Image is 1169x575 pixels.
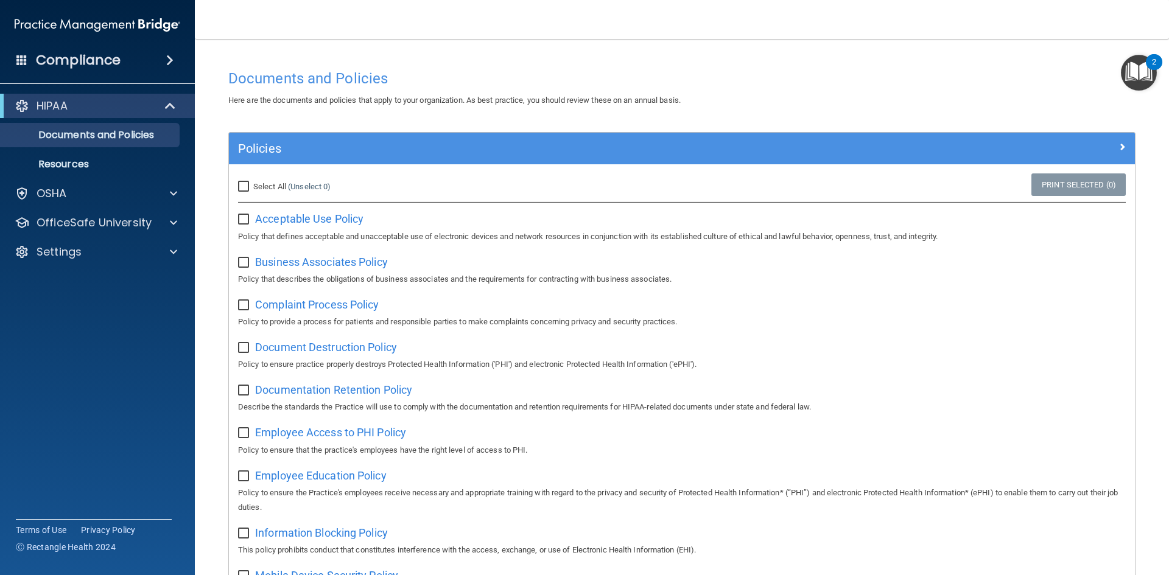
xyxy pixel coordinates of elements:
[16,524,66,536] a: Terms of Use
[8,129,174,141] p: Documents and Policies
[255,426,406,439] span: Employee Access to PHI Policy
[255,256,388,268] span: Business Associates Policy
[37,215,152,230] p: OfficeSafe University
[81,524,136,536] a: Privacy Policy
[255,212,363,225] span: Acceptable Use Policy
[255,526,388,539] span: Information Blocking Policy
[228,96,681,105] span: Here are the documents and policies that apply to your organization. As best practice, you should...
[37,245,82,259] p: Settings
[238,182,252,192] input: Select All (Unselect 0)
[8,158,174,170] p: Resources
[288,182,331,191] a: (Unselect 0)
[238,142,899,155] h5: Policies
[253,182,286,191] span: Select All
[238,486,1126,515] p: Policy to ensure the Practice's employees receive necessary and appropriate training with regard ...
[15,99,177,113] a: HIPAA
[238,229,1126,244] p: Policy that defines acceptable and unacceptable use of electronic devices and network resources i...
[238,272,1126,287] p: Policy that describes the obligations of business associates and the requirements for contracting...
[16,541,116,553] span: Ⓒ Rectangle Health 2024
[238,543,1126,557] p: This policy prohibits conduct that constitutes interference with the access, exchange, or use of ...
[1121,55,1157,91] button: Open Resource Center, 2 new notifications
[238,139,1126,158] a: Policies
[255,469,387,482] span: Employee Education Policy
[238,443,1126,458] p: Policy to ensure that the practice's employees have the right level of access to PHI.
[255,298,379,311] span: Complaint Process Policy
[238,357,1126,372] p: Policy to ensure practice properly destroys Protected Health Information ('PHI') and electronic P...
[37,99,68,113] p: HIPAA
[37,186,67,201] p: OSHA
[15,13,180,37] img: PMB logo
[238,400,1126,414] p: Describe the standards the Practice will use to comply with the documentation and retention requi...
[15,215,177,230] a: OfficeSafe University
[255,341,397,354] span: Document Destruction Policy
[15,245,177,259] a: Settings
[238,315,1126,329] p: Policy to provide a process for patients and responsible parties to make complaints concerning pr...
[255,383,412,396] span: Documentation Retention Policy
[15,186,177,201] a: OSHA
[1031,173,1126,196] a: Print Selected (0)
[1152,62,1156,78] div: 2
[958,489,1154,537] iframe: Drift Widget Chat Controller
[36,52,121,69] h4: Compliance
[228,71,1136,86] h4: Documents and Policies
